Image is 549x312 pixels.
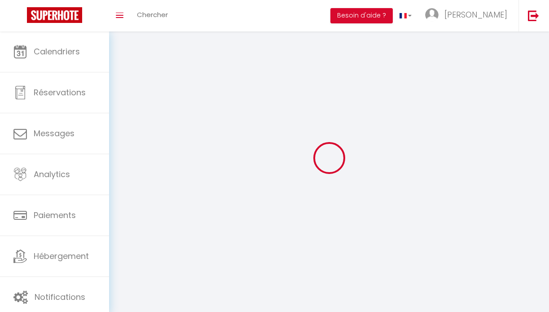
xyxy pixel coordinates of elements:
[27,7,82,23] img: Super Booking
[34,169,70,180] span: Analytics
[34,250,89,262] span: Hébergement
[444,9,507,20] span: [PERSON_NAME]
[34,209,76,221] span: Paiements
[528,10,539,21] img: logout
[7,4,34,31] button: Ouvrir le widget de chat LiveChat
[425,8,439,22] img: ...
[34,128,75,139] span: Messages
[34,46,80,57] span: Calendriers
[35,291,85,303] span: Notifications
[34,87,86,98] span: Réservations
[137,10,168,19] span: Chercher
[330,8,393,23] button: Besoin d'aide ?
